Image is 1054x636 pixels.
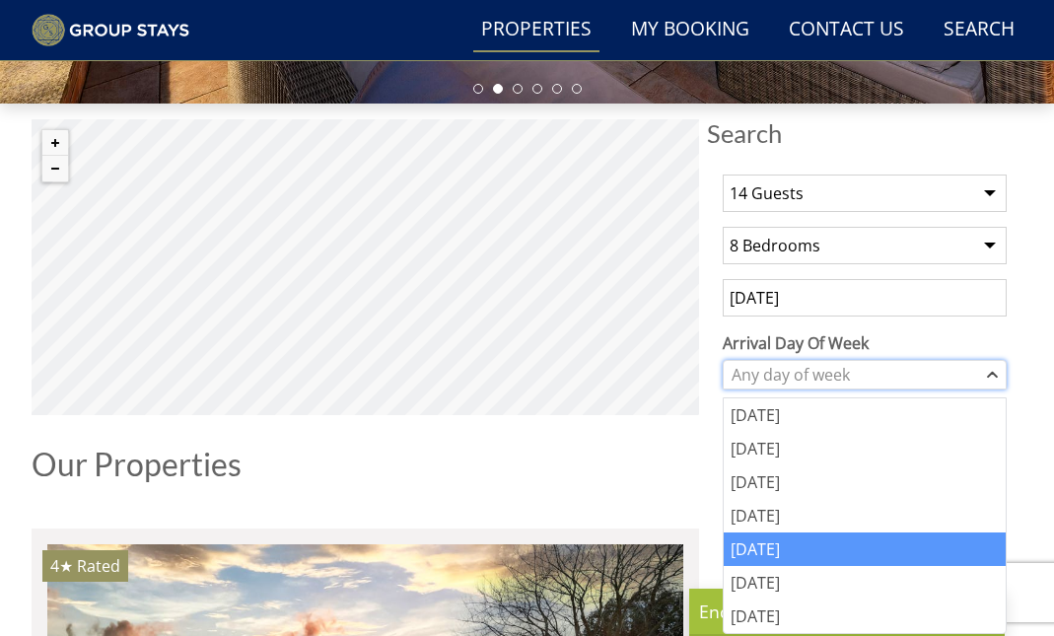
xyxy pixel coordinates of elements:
[724,532,1006,566] div: [DATE]
[724,600,1006,633] div: [DATE]
[724,398,1006,432] div: [DATE]
[723,279,1007,317] input: Arrival Date
[724,432,1006,465] div: [DATE]
[781,8,912,52] a: Contact Us
[32,447,699,481] h1: Our Properties
[723,360,1007,389] div: Combobox
[42,130,68,156] button: Zoom in
[473,8,599,52] a: Properties
[724,566,1006,600] div: [DATE]
[727,364,982,386] div: Any day of week
[77,555,120,577] span: Rated
[724,499,1006,532] div: [DATE]
[936,8,1022,52] a: Search
[623,8,757,52] a: My Booking
[32,14,189,47] img: Group Stays
[699,599,995,624] p: Enquire Now
[724,465,1006,499] div: [DATE]
[32,119,699,415] canvas: Map
[707,119,1022,147] span: Search
[723,331,1007,355] label: Arrival Day Of Week
[42,156,68,181] button: Zoom out
[50,555,73,577] span: BELLUS has a 4 star rating under the Quality in Tourism Scheme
